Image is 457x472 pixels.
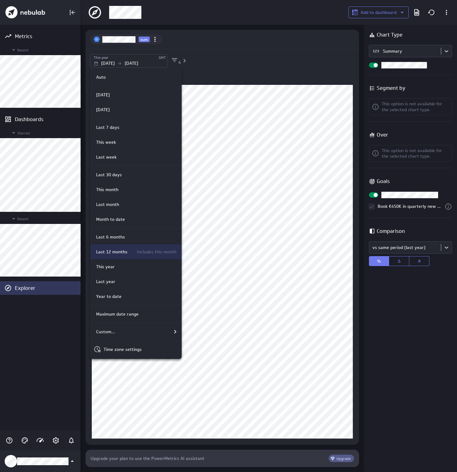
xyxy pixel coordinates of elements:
p: Maximum date range [96,311,139,317]
p: [DATE] [96,92,110,98]
p: This month [96,186,118,193]
div: Last month [91,197,181,212]
div: Last 7 days [91,120,181,135]
div: Time zone settings [91,342,181,357]
p: Time zone settings [104,346,142,353]
p: Last month [96,201,119,208]
div: Today [91,87,181,102]
div: Last week [91,150,181,164]
div: This year [91,259,181,274]
div: Month to date [91,212,181,227]
div: Last 6 months [91,229,181,244]
p: Auto [96,74,106,81]
p: This week [96,139,116,146]
div: This week [91,135,181,150]
div: Maximum date range [91,307,181,321]
p: [DATE] [96,107,110,113]
div: Auto [91,70,181,85]
div: Last 30 days [91,167,181,182]
div: Last year [91,274,181,289]
div: Yesterday [91,102,181,117]
p: Last 6 months [96,234,125,240]
p: Last year [96,278,115,285]
div: Custom... [91,324,181,339]
div: This month [91,182,181,197]
p: Year to date [96,293,122,300]
p: This year [96,264,115,270]
div: Last 12 months [91,244,181,259]
p: Last 12 months [96,249,127,255]
div: Year to date [91,289,181,304]
p: Last week [96,154,117,160]
p: Includes this month [129,249,176,255]
p: Custom... [96,329,115,335]
p: Last 30 days [96,172,122,178]
p: Month to date [96,216,125,223]
p: Last 7 days [96,124,119,131]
